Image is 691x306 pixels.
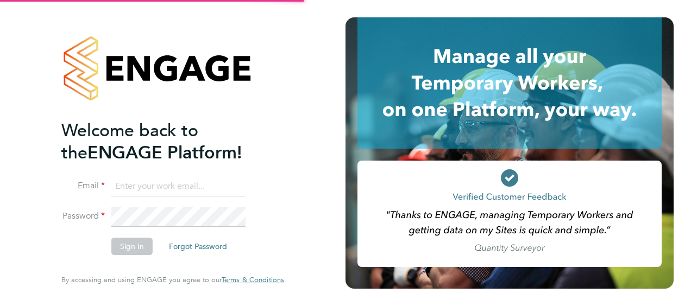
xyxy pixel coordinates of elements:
span: By accessing and using ENGAGE you agree to our [61,275,284,284]
span: Welcome back to the [61,120,198,163]
input: Enter your work email... [111,177,246,196]
span: Terms & Conditions [222,275,284,284]
label: Email [61,180,105,192]
button: Sign In [111,238,153,255]
h2: ENGAGE Platform! [61,119,273,164]
label: Password [61,211,105,222]
button: Forgot Password [160,238,236,255]
a: Terms & Conditions [222,276,284,284]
